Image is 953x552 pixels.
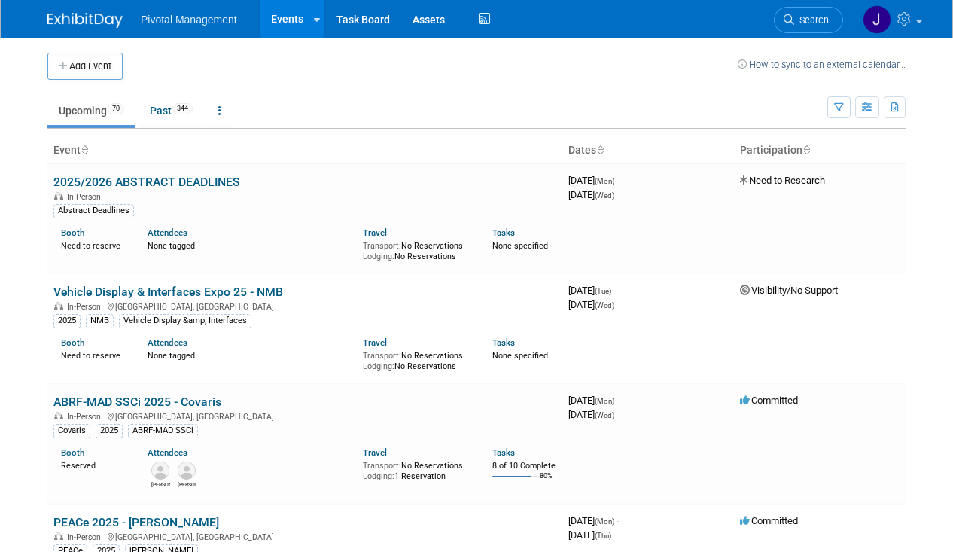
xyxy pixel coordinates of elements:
div: 8 of 10 Complete [492,461,556,471]
span: Transport: [363,461,401,471]
span: Lodging: [363,361,394,371]
span: (Mon) [595,517,614,526]
span: [DATE] [568,395,619,406]
div: Reserved [61,458,125,471]
div: Need to reserve [61,238,125,252]
span: (Wed) [595,301,614,310]
a: Booth [61,447,84,458]
span: - [617,515,619,526]
span: Transport: [363,241,401,251]
div: 2025 [53,314,81,328]
a: How to sync to an external calendar... [738,59,906,70]
span: (Thu) [595,532,611,540]
img: ExhibitDay [47,13,123,28]
span: (Wed) [595,411,614,419]
span: Committed [740,395,798,406]
div: Need to reserve [61,348,125,361]
a: Attendees [148,447,187,458]
div: None tagged [148,238,352,252]
span: 344 [172,103,193,114]
span: [DATE] [568,515,619,526]
a: Tasks [492,337,515,348]
span: In-Person [67,532,105,542]
a: Booth [61,337,84,348]
div: Abstract Deadlines [53,204,134,218]
div: ABRF-MAD SSCi [128,424,198,438]
img: In-Person Event [54,412,63,419]
div: [GEOGRAPHIC_DATA], [GEOGRAPHIC_DATA] [53,530,556,542]
a: Vehicle Display & Interfaces Expo 25 - NMB [53,285,283,299]
span: (Tue) [595,287,611,295]
a: Travel [363,447,387,458]
span: None specified [492,351,548,361]
a: 2025/2026 ABSTRACT DEADLINES [53,175,240,189]
img: In-Person Event [54,302,63,310]
span: Pivotal Management [141,14,237,26]
span: In-Person [67,192,105,202]
span: [DATE] [568,529,611,541]
a: Search [774,7,843,33]
th: Dates [562,138,734,163]
div: Vehicle Display &amp; Interfaces [119,314,251,328]
a: Tasks [492,447,515,458]
div: Covaris [53,424,90,438]
a: Attendees [148,227,187,238]
a: Sort by Start Date [596,144,604,156]
a: PEACe 2025 - [PERSON_NAME] [53,515,219,529]
div: [GEOGRAPHIC_DATA], [GEOGRAPHIC_DATA] [53,410,556,422]
th: Event [47,138,562,163]
span: [DATE] [568,285,616,296]
img: In-Person Event [54,192,63,200]
span: (Mon) [595,177,614,185]
span: [DATE] [568,189,614,200]
div: 2025 [96,424,123,438]
div: Sujash Chatterjee [178,480,196,489]
img: Sujash Chatterjee [178,462,196,480]
span: Committed [740,515,798,526]
a: Sort by Event Name [81,144,88,156]
span: - [614,285,616,296]
span: In-Person [67,412,105,422]
span: (Wed) [595,191,614,200]
div: [GEOGRAPHIC_DATA], [GEOGRAPHIC_DATA] [53,300,556,312]
img: In-Person Event [54,532,63,540]
a: Upcoming70 [47,96,135,125]
span: [DATE] [568,175,619,186]
a: Travel [363,227,387,238]
span: [DATE] [568,299,614,310]
div: Melissa Gabello [151,480,170,489]
a: Sort by Participation Type [802,144,810,156]
a: Travel [363,337,387,348]
div: NMB [86,314,114,328]
td: 80% [540,472,553,493]
div: No Reservations No Reservations [363,238,470,261]
span: Visibility/No Support [740,285,838,296]
a: ABRF-MAD SSCi 2025 - Covaris [53,395,221,409]
span: None specified [492,241,548,251]
span: Transport: [363,351,401,361]
img: Melissa Gabello [151,462,169,480]
a: Attendees [148,337,187,348]
div: None tagged [148,348,352,361]
span: - [617,395,619,406]
img: Jessica Gatton [863,5,891,34]
span: Need to Research [740,175,825,186]
span: 70 [108,103,124,114]
th: Participation [734,138,906,163]
span: Search [794,14,829,26]
a: Past344 [139,96,204,125]
span: (Mon) [595,397,614,405]
span: In-Person [67,302,105,312]
a: Tasks [492,227,515,238]
div: No Reservations 1 Reservation [363,458,470,481]
button: Add Event [47,53,123,80]
span: Lodging: [363,252,394,261]
span: - [617,175,619,186]
div: No Reservations No Reservations [363,348,470,371]
span: [DATE] [568,409,614,420]
a: Booth [61,227,84,238]
span: Lodging: [363,471,394,481]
